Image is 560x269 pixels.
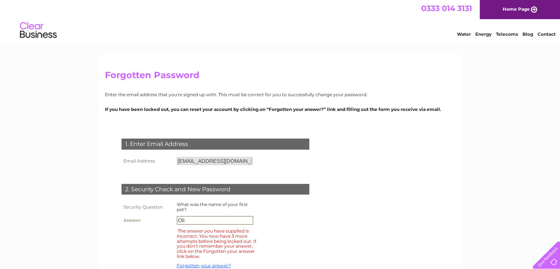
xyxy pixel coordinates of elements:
div: Clear Business is a trading name of Verastar Limited (registered in [GEOGRAPHIC_DATA] No. 3667643... [106,4,454,36]
a: Telecoms [496,31,518,37]
p: If you have been locked out, you can reset your account by clicking on “Forgotten your answer?” l... [105,106,455,113]
label: What was the name of your first pet? [177,202,248,212]
th: Security Question [120,200,175,214]
a: Energy [475,31,492,37]
a: 0333 014 3131 [421,4,472,13]
a: Forgotten your answer? [177,263,231,268]
div: The answer you have supplied is incorrect. You now have 3 more attempts before being locked out. ... [177,227,256,260]
div: 2. Security Check and New Password [121,184,309,195]
th: Email Address [120,155,175,167]
p: Enter the email address that you're signed up with. This must be correct for you to successfully ... [105,91,455,98]
h2: Forgotten Password [105,70,455,84]
a: Contact [538,31,556,37]
img: logo.png [20,19,57,42]
a: Blog [522,31,533,37]
a: Water [457,31,471,37]
div: 1. Enter Email Address [121,139,309,150]
th: Answer [120,214,175,227]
